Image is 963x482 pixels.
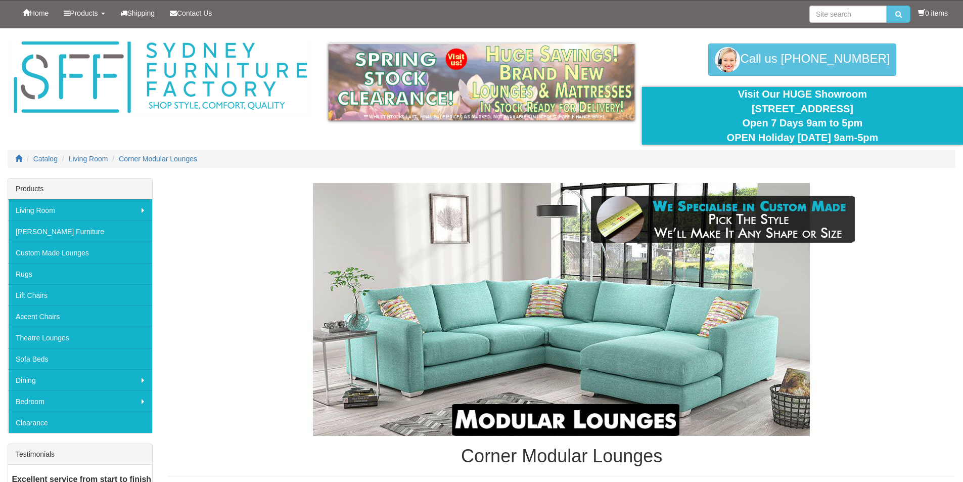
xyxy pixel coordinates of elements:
a: Products [56,1,112,26]
div: Testimonials [8,444,152,465]
a: [PERSON_NAME] Furniture [8,221,152,242]
img: Sydney Furniture Factory [9,38,312,117]
li: 0 items [918,8,948,18]
a: Catalog [33,155,58,163]
a: Contact Us [162,1,219,26]
a: Custom Made Lounges [8,242,152,263]
span: Shipping [127,9,155,17]
img: Corner Modular Lounges [258,183,865,436]
a: Clearance [8,412,152,433]
span: Home [30,9,49,17]
a: Lift Chairs [8,284,152,305]
img: spring-sale.gif [329,43,634,120]
div: Visit Our HUGE Showroom [STREET_ADDRESS] Open 7 Days 9am to 5pm OPEN Holiday [DATE] 9am-5pm [650,87,955,145]
a: Rugs [8,263,152,284]
span: Contact Us [177,9,212,17]
input: Site search [809,6,887,23]
a: Living Room [8,199,152,221]
span: Products [70,9,98,17]
a: Sofa Beds [8,348,152,369]
a: Home [15,1,56,26]
a: Corner Modular Lounges [119,155,197,163]
a: Living Room [69,155,108,163]
h1: Corner Modular Lounges [168,446,955,466]
a: Dining [8,369,152,390]
a: Bedroom [8,390,152,412]
a: Theatre Lounges [8,327,152,348]
a: Accent Chairs [8,305,152,327]
div: Products [8,179,152,199]
a: Shipping [113,1,163,26]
